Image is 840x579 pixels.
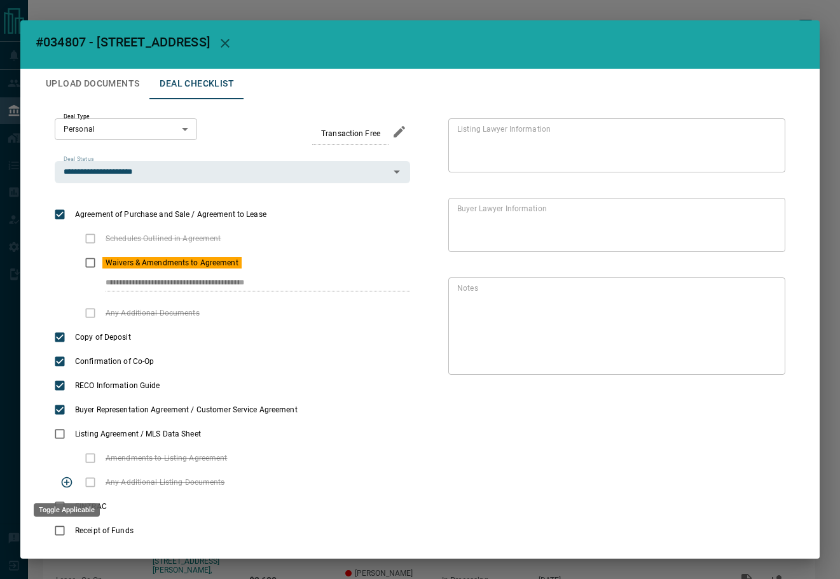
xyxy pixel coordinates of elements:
[72,331,134,343] span: Copy of Deposit
[36,69,149,99] button: Upload Documents
[149,69,244,99] button: Deal Checklist
[102,477,228,488] span: Any Additional Listing Documents
[389,121,410,143] button: edit
[106,275,383,291] input: checklist input
[72,356,157,367] span: Confirmation of Co-Op
[72,209,270,220] span: Agreement of Purchase and Sale / Agreement to Lease
[102,307,203,319] span: Any Additional Documents
[36,34,210,50] span: #034807 - [STREET_ADDRESS]
[102,233,224,244] span: Schedules Outlined in Agreement
[34,503,100,517] div: Toggle Applicable
[72,404,301,415] span: Buyer Representation Agreement / Customer Service Agreement
[102,257,242,269] span: Waivers & Amendments to Agreement
[55,118,197,140] div: Personal
[72,428,204,440] span: Listing Agreement / MLS Data Sheet
[72,380,163,391] span: RECO Information Guide
[64,155,93,164] label: Deal Status
[457,283,771,370] textarea: text field
[72,525,137,536] span: Receipt of Funds
[64,113,90,121] label: Deal Type
[457,124,771,167] textarea: text field
[388,163,406,181] button: Open
[55,470,79,494] span: Toggle Applicable
[457,204,771,247] textarea: text field
[102,452,231,464] span: Amendments to Listing Agreement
